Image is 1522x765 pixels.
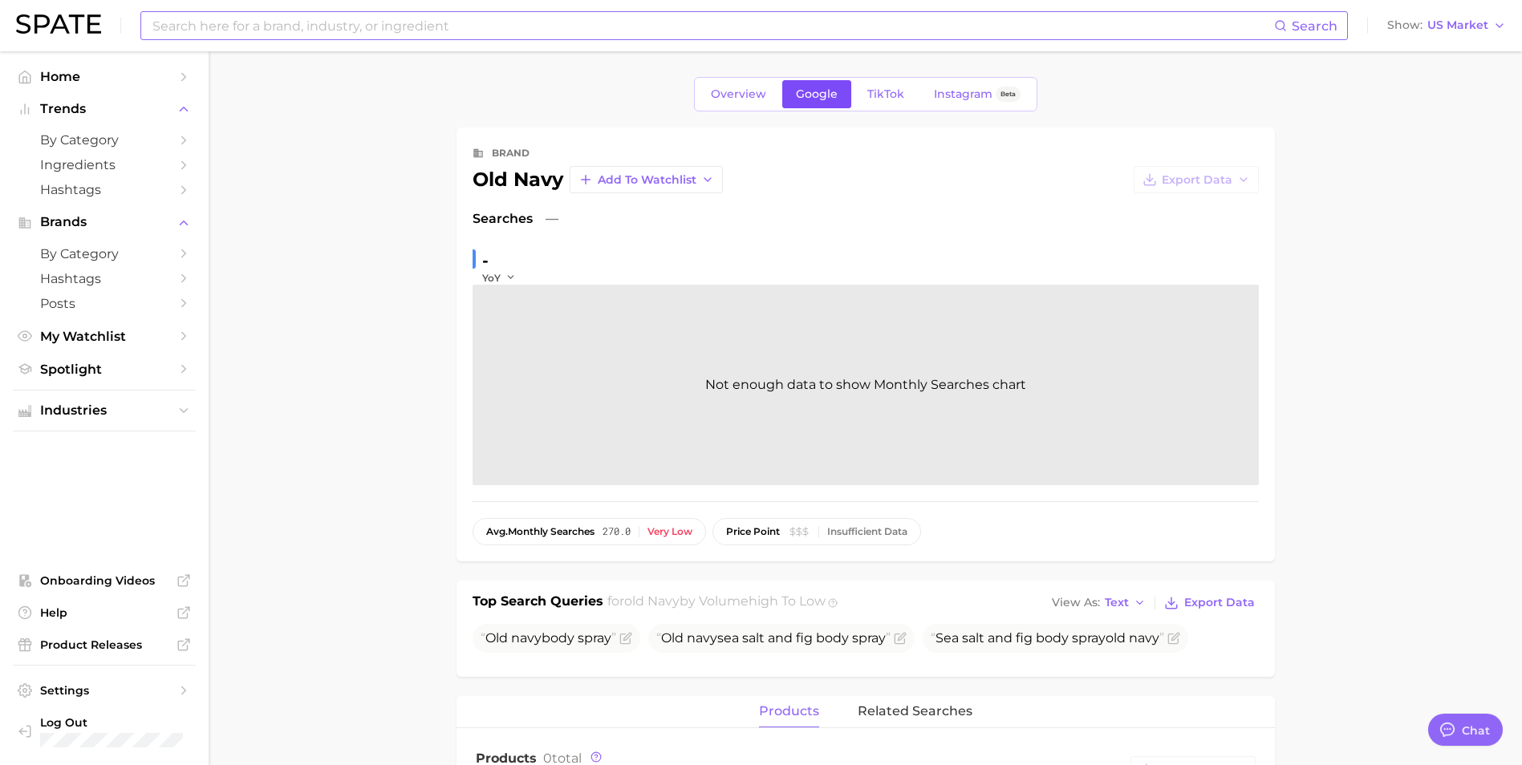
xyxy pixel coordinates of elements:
span: by Category [40,132,168,148]
a: InstagramBeta [920,80,1034,108]
img: SPATE [16,14,101,34]
span: navy [687,630,717,646]
span: by Category [40,246,168,261]
span: View As [1052,598,1100,607]
span: related searches [858,704,972,718]
button: Industries [13,399,196,423]
button: Flag as miscategorized or irrelevant [1167,632,1180,645]
span: Export Data [1184,596,1255,609]
div: old navy [473,170,563,189]
h1: Top Search Queries [473,592,603,614]
span: Add to Watchlist [598,173,696,187]
span: Brands [40,215,168,229]
span: body spray [481,630,616,646]
button: View AsText [1048,593,1151,613]
span: products [759,704,819,718]
button: Export Data [1134,166,1259,193]
button: ShowUS Market [1383,15,1510,36]
div: Insufficient Data [827,526,907,537]
span: Trends [40,102,168,116]
button: Flag as miscategorized or irrelevant [894,632,907,645]
button: YoY [482,271,517,285]
span: Sea salt and fig body spray [931,630,1164,646]
span: Google [796,87,838,101]
button: Flag as miscategorized or irrelevant [619,632,632,645]
a: Help [13,601,196,625]
a: Settings [13,678,196,702]
span: Instagram [934,87,992,101]
span: monthly searches [486,526,595,537]
input: Search here for a brand, industry, or ingredient [151,12,1274,39]
button: Add to Watchlist [570,166,723,193]
a: My Watchlist [13,324,196,349]
a: Ingredients [13,152,196,177]
a: TikTok [854,80,918,108]
a: Spotlight [13,357,196,382]
button: price pointInsufficient Data [712,518,921,545]
a: by Category [13,127,196,152]
span: price point [726,526,780,537]
a: Product Releases [13,633,196,657]
a: Posts [13,291,196,316]
button: Export Data [1160,592,1258,614]
span: US Market [1427,21,1488,30]
span: My Watchlist [40,329,168,344]
span: — [546,209,558,229]
span: Searches [473,209,533,229]
span: Old [485,630,508,646]
span: YoY [482,271,501,285]
span: sea salt and fig body spray [656,630,891,646]
div: Very low [647,526,692,537]
a: Hashtags [13,266,196,291]
span: Posts [40,296,168,311]
span: high to low [749,593,826,609]
button: avg.monthly searches270.0Very low [473,518,706,545]
a: Google [782,80,851,108]
span: Hashtags [40,182,168,197]
span: Show [1387,21,1423,30]
span: Text [1105,598,1129,607]
div: - [482,248,527,273]
span: Export Data [1162,173,1232,187]
abbr: average [486,525,508,537]
span: Log Out [40,715,197,730]
span: TikTok [867,87,904,101]
a: Log out. Currently logged in with e-mail jacob.demos@robertet.com. [13,710,196,752]
span: navy [511,630,542,646]
span: Overview [711,87,766,101]
div: Not enough data to show Monthly Searches chart [473,285,1259,485]
span: Ingredients [40,157,168,172]
span: Product Releases [40,637,168,652]
span: Help [40,605,168,620]
button: Brands [13,210,196,234]
a: by Category [13,241,196,266]
span: 270.0 [603,526,631,537]
span: Onboarding Videos [40,573,168,588]
a: Hashtags [13,177,196,202]
span: Settings [40,683,168,698]
span: old [1106,630,1126,646]
a: Home [13,64,196,89]
button: Trends [13,97,196,121]
h2: for by Volume [607,592,826,614]
span: old navy [624,593,680,609]
span: Hashtags [40,271,168,286]
span: Home [40,69,168,84]
span: Industries [40,403,168,418]
a: Overview [697,80,780,108]
a: Onboarding Videos [13,569,196,593]
span: Old [661,630,684,646]
span: Spotlight [40,362,168,377]
span: Search [1292,18,1337,34]
span: Beta [1000,87,1016,101]
div: brand [492,144,530,163]
span: navy [1129,630,1159,646]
